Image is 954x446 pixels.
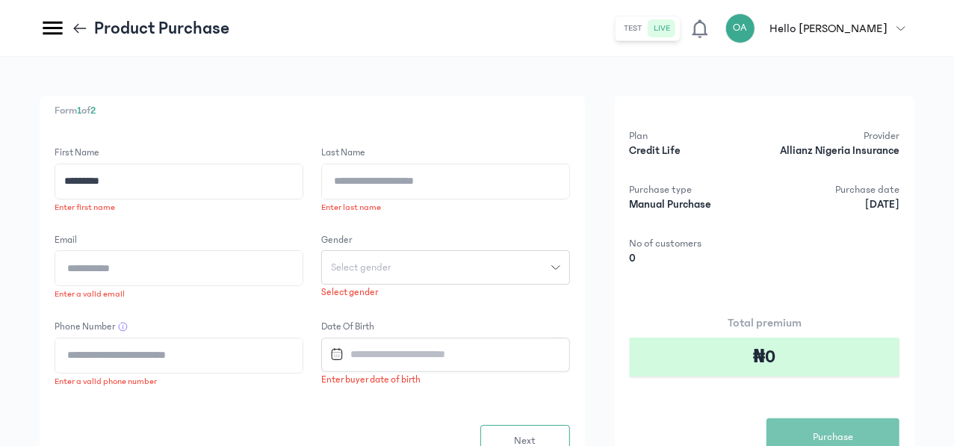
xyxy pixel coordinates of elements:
span: Enter a valid phone number [55,377,157,386]
label: Date of Birth [321,320,570,335]
p: Purchase date [769,182,899,197]
p: Form of [55,103,570,119]
p: [DATE] [769,197,899,212]
button: OAHello [PERSON_NAME] [725,13,914,43]
div: ₦0 [630,338,899,377]
button: Select gender [321,250,570,285]
span: Enter last name [321,202,381,212]
button: live [648,19,677,37]
span: 2 [90,105,96,117]
p: Manual Purchase [630,197,761,212]
p: Purchase type [630,182,761,197]
p: Provider [769,128,899,143]
p: 0 [630,251,761,266]
p: Product Purchase [94,16,229,40]
span: 1 [77,105,81,117]
p: Total premium [630,314,899,332]
p: Allianz Nigeria Insurance [769,143,899,158]
p: Plan [630,128,761,143]
label: Gender [321,233,352,248]
label: Email [55,233,77,248]
span: Purchase [813,430,853,445]
button: test [619,19,648,37]
input: Datepicker input [324,338,554,371]
p: Credit Life [630,143,761,158]
div: OA [725,13,755,43]
span: Select gender [322,262,400,273]
p: No of customers [630,236,761,251]
span: Enter a valid email [55,289,125,299]
span: Select gender [321,287,378,297]
label: Last Name [321,146,365,161]
span: Enter first name [55,202,115,212]
p: Hello [PERSON_NAME] [770,19,888,37]
label: First Name [55,146,99,161]
label: Phone Number [55,320,115,335]
span: Enter buyer date of birth [321,374,421,385]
